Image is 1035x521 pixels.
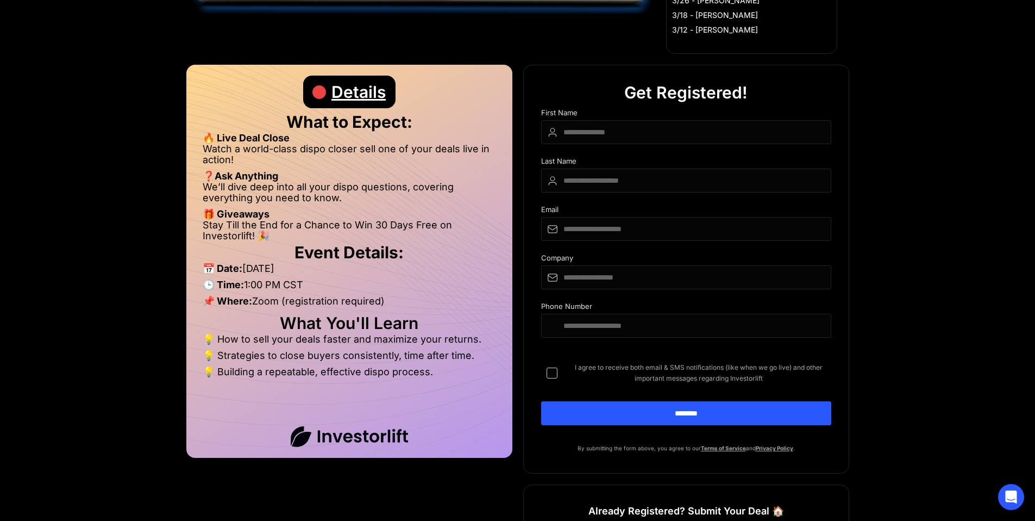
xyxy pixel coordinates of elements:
[203,263,242,274] strong: 📅 Date:
[203,182,496,209] li: We’ll dive deep into all your dispo questions, covering everything you need to know.
[203,279,244,290] strong: 🕒 Time:
[203,170,278,182] strong: ❓Ask Anything
[203,263,496,280] li: [DATE]
[541,302,831,314] div: Phone Number
[331,76,386,108] div: Details
[286,112,412,132] strong: What to Expect:
[203,318,496,328] h2: What You'll Learn
[701,445,746,451] a: Terms of Service
[203,280,496,296] li: 1:00 PM CST
[203,296,496,312] li: Zoom (registration required)
[203,367,496,377] li: 💡 Building a repeatable, effective dispo process.
[541,157,831,169] div: Last Name
[541,109,831,443] form: DIspo Day Main Form
[203,208,269,220] strong: 🎁 Giveaways
[541,443,831,454] p: By submitting the form above, you agree to our and .
[294,243,404,262] strong: Event Details:
[203,132,290,144] strong: 🔥 Live Deal Close
[203,220,496,241] li: Stay Till the End for a Chance to Win 30 Days Free on Investorlift! 🎉
[541,109,831,120] div: First Name
[203,350,496,367] li: 💡 Strategies to close buyers consistently, time after time.
[624,76,748,109] div: Get Registered!
[756,445,793,451] a: Privacy Policy
[541,254,831,265] div: Company
[541,206,831,217] div: Email
[588,501,784,521] h1: Already Registered? Submit Your Deal 🏠
[998,484,1024,510] div: Open Intercom Messenger
[203,334,496,350] li: 💡 How to sell your deals faster and maximize your returns.
[203,295,252,307] strong: 📌 Where:
[203,144,496,171] li: Watch a world-class dispo closer sell one of your deals live in action!
[566,362,831,384] span: I agree to receive both email & SMS notifications (like when we go live) and other important mess...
